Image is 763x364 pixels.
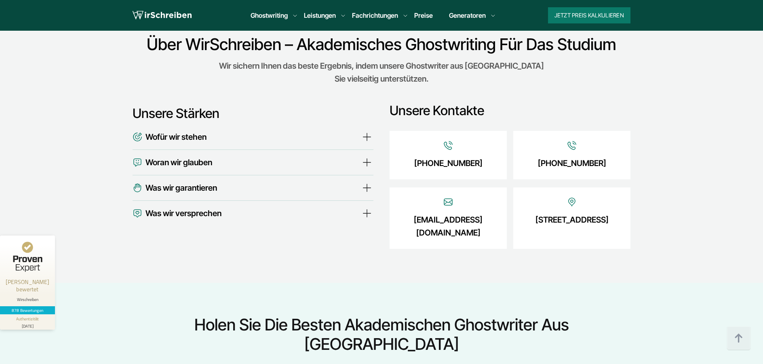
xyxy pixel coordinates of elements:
[414,11,433,19] a: Preise
[133,207,373,220] summary: Was wir versprechen
[133,130,373,143] summary: Wofür wir stehen
[217,59,545,85] p: Wir sichern Ihnen das beste Ergebnis, indem unsere Ghostwriter aus [GEOGRAPHIC_DATA] Sie vielseit...
[538,157,606,170] a: [PHONE_NUMBER]
[304,11,336,20] a: Leistungen
[352,11,398,20] a: Fachrichtungen
[449,11,486,20] a: Generatoren
[129,35,634,54] h2: Über WirSchreiben – Akademisches Ghostwriting für das Studium
[133,181,142,194] img: Icon
[133,105,373,122] div: Unsere Stärken
[443,197,453,207] img: Icon
[3,297,52,302] div: Wirschreiben
[145,181,217,194] span: Was wir garantieren
[145,207,221,220] span: Was wir versprechen
[390,103,630,119] div: Unsere Kontakte
[401,213,495,239] a: [EMAIL_ADDRESS][DOMAIN_NAME]
[133,9,192,21] img: logo wirschreiben
[251,11,288,20] a: Ghostwriting
[133,181,373,194] summary: Was wir garantieren
[133,207,142,220] img: Icon
[16,316,39,322] div: Authentizität
[443,141,453,150] img: Icon
[3,322,52,328] div: [DATE]
[567,141,577,150] img: Icon
[414,157,483,170] a: [PHONE_NUMBER]
[145,130,207,143] span: Wofür wir stehen
[130,315,633,354] h2: Holen Sie die besten akademischen Ghostwriter aus [GEOGRAPHIC_DATA]
[133,156,373,169] summary: Woran wir glauben
[145,156,212,169] span: Woran wir glauben
[535,213,609,226] a: [STREET_ADDRESS]
[133,130,142,143] img: Icon
[567,197,577,207] img: Icon
[548,7,630,23] button: Jetzt Preis kalkulieren
[727,326,751,351] img: button top
[133,156,142,169] img: Icon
